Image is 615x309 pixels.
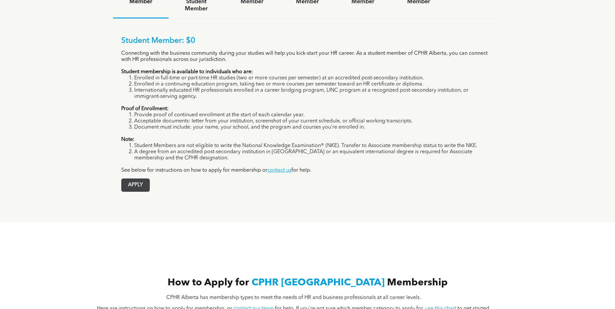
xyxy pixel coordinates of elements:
[134,124,494,131] li: Document must include: your name, your school, and the program and courses you’re enrolled in.
[267,168,291,173] a: contact us
[121,167,494,174] p: See below for instructions on how to apply for membership or for help.
[134,143,494,149] li: Student Members are not eligible to write the National Knowledge Examination® (NKE). Transfer to ...
[122,179,149,191] span: APPLY
[121,36,494,46] p: Student Member: $0
[121,106,169,111] strong: Proof of Enrollment:
[121,69,253,74] strong: Student membership is available to individuals who are:
[166,295,421,300] span: CPHR Alberta has membership types to meet the needs of HR and business professionals at all caree...
[134,149,494,161] li: A degree from an accredited post-secondary institution in [GEOGRAPHIC_DATA] or an equivalent inte...
[387,278,448,288] span: Membership
[134,75,494,81] li: Enrolled in full-time or part-time HR studies (two or more courses per semester) at an accredited...
[168,278,249,288] span: How to Apply for
[134,112,494,118] li: Provide proof of continued enrollment at the start of each calendar year.
[252,278,384,288] span: CPHR [GEOGRAPHIC_DATA]
[134,81,494,87] li: Enrolled in a continuing education program, taking two or more courses per semester toward an HR ...
[121,178,150,192] a: APPLY
[134,118,494,124] li: Acceptable documents: letter from your institution, screenshot of your current schedule, or offic...
[121,51,494,63] p: Connecting with the business community during your studies will help you kick-start your HR caree...
[134,87,494,100] li: Internationally educated HR professionals enrolled in a career bridging program, LINC program at ...
[121,137,135,142] strong: Note:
